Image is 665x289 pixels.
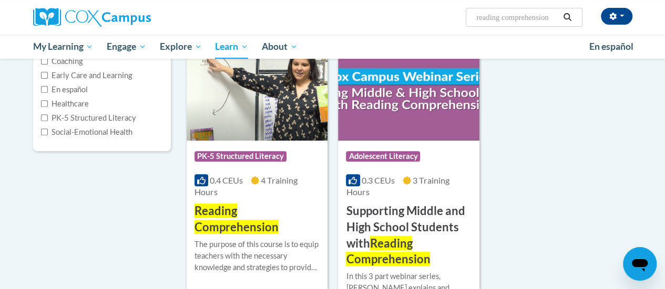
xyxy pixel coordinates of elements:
[589,41,633,52] span: En español
[208,35,255,59] a: Learn
[41,114,48,121] input: Checkbox for Options
[41,112,136,124] label: PK-5 Structured Literacy
[153,35,209,59] a: Explore
[41,126,132,138] label: Social-Emotional Health
[41,70,132,81] label: Early Care and Learning
[41,58,48,65] input: Checkbox for Options
[346,203,471,267] h3: Supporting Middle and High School Students with
[41,56,83,67] label: Coaching
[25,35,640,59] div: Main menu
[41,72,48,79] input: Checkbox for Options
[338,34,479,141] img: Course Logo
[33,8,222,27] a: Cox Campus
[33,8,151,27] img: Cox Campus
[601,8,632,25] button: Account Settings
[559,11,575,24] button: Search
[475,11,559,24] input: Search Courses
[160,40,202,53] span: Explore
[195,239,320,273] div: The purpose of this course is to equip teachers with the necessary knowledge and strategies to pr...
[262,40,298,53] span: About
[33,40,93,53] span: My Learning
[187,34,328,141] img: Course Logo
[41,86,48,93] input: Checkbox for Options
[195,151,287,162] span: PK-5 Structured Literacy
[210,175,243,185] span: 0.4 CEUs
[107,40,146,53] span: Engage
[215,40,248,53] span: Learn
[582,36,640,58] a: En español
[623,247,657,281] iframe: Button to launch messaging window
[255,35,304,59] a: About
[26,35,100,59] a: My Learning
[41,98,89,110] label: Healthcare
[41,129,48,135] input: Checkbox for Options
[195,175,298,197] span: 4 Training Hours
[195,204,279,234] span: Reading Comprehension
[362,175,395,185] span: 0.3 CEUs
[100,35,153,59] a: Engage
[346,236,430,266] span: Reading Comprehension
[41,84,88,95] label: En español
[346,151,420,162] span: Adolescent Literacy
[346,175,449,197] span: 3 Training Hours
[41,100,48,107] input: Checkbox for Options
